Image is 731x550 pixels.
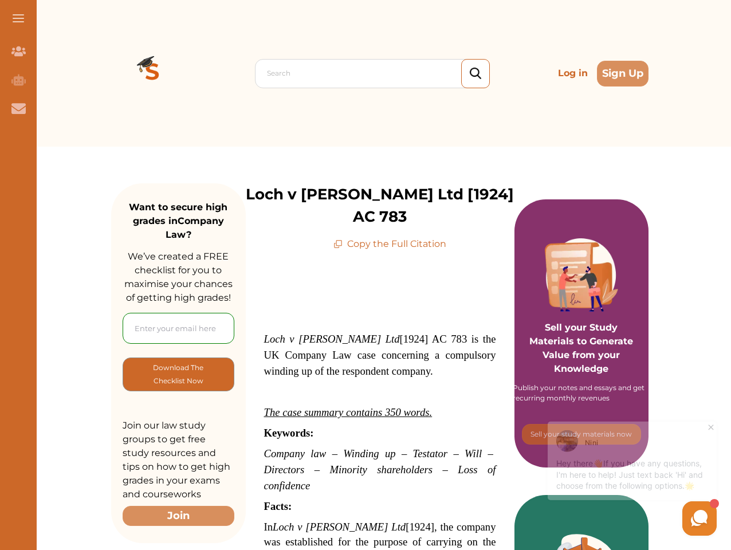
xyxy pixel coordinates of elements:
button: Sign Up [597,61,649,87]
img: search_icon [470,68,481,80]
span: We’ve created a FREE checklist for you to maximise your chances of getting high grades! [124,251,233,303]
img: Purple card image [545,238,618,312]
span: Facts: [264,500,292,512]
strong: Want to secure high grades in Company Law ? [129,202,227,240]
em: Loch v [PERSON_NAME] Ltd [264,333,400,345]
button: Join [123,506,234,526]
iframe: HelpCrunch [456,414,720,539]
p: Log in [553,62,592,85]
input: Enter your email here [123,313,234,344]
p: Loch v [PERSON_NAME] Ltd [1924] AC 783 [246,183,514,228]
span: The case summary contains 350 words. [264,406,433,418]
span: Keywords: [264,427,314,439]
span: In [264,521,273,533]
em: Loch v [PERSON_NAME] Ltd [273,521,406,533]
p: Download The Checklist Now [146,361,211,388]
p: Copy the Full Citation [333,237,446,251]
span: [1924] AC 783 is the UK Company Law case concerning a compulsory winding up of the respondent com... [264,333,496,377]
button: [object Object] [123,357,234,391]
p: Join our law study groups to get free study resources and tips on how to get high grades in your ... [123,419,234,501]
span: – Winding up – Testator – Will – Directors – Minority shareholders – Loss of confidence [264,447,496,492]
span: Company law [264,447,327,459]
img: Logo [111,32,194,115]
div: Publish your notes and essays and get recurring monthly revenues [513,383,650,403]
p: Sell your Study Materials to Generate Value from your Knowledge [526,289,638,376]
